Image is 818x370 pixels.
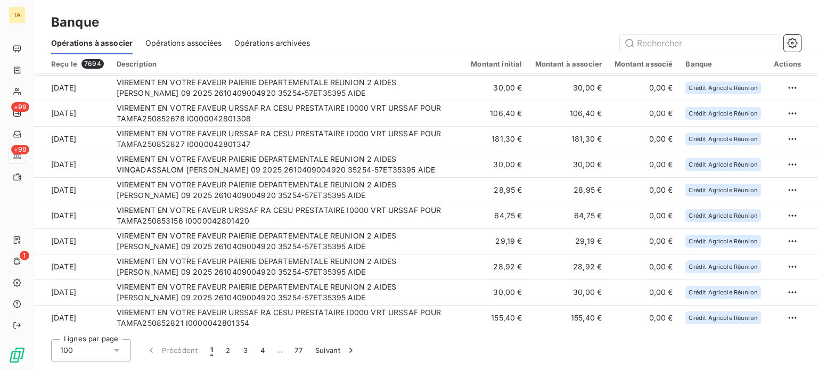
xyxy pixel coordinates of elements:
[464,75,528,101] td: 30,00 €
[9,6,26,23] div: TA
[9,347,26,364] img: Logo LeanPay
[271,342,288,359] span: …
[51,38,133,48] span: Opérations à associer
[529,279,609,305] td: 30,00 €
[615,60,673,68] div: Montant associé
[608,228,679,254] td: 0,00 €
[529,228,609,254] td: 29,19 €
[782,334,807,359] iframe: Intercom live chat
[254,339,271,361] button: 4
[608,305,679,331] td: 0,00 €
[140,339,204,361] button: Précédent
[464,305,528,331] td: 155,40 €
[34,152,110,177] td: [DATE]
[51,59,104,69] div: Reçu le
[689,212,757,219] span: Crédit Agricole Réunion
[608,75,679,101] td: 0,00 €
[34,177,110,203] td: [DATE]
[620,35,780,52] input: Rechercher
[464,152,528,177] td: 30,00 €
[608,177,679,203] td: 0,00 €
[608,101,679,126] td: 0,00 €
[529,126,609,152] td: 181,30 €
[234,38,310,48] span: Opérations archivées
[110,228,465,254] td: VIREMENT EN VOTRE FAVEUR PAIERIE DEPARTEMENTALE REUNION 2 AIDES [PERSON_NAME] 09 2025 26104090049...
[117,60,459,68] div: Description
[34,126,110,152] td: [DATE]
[145,38,222,48] span: Opérations associées
[689,110,757,117] span: Crédit Agricole Réunion
[51,13,99,32] h3: Banque
[288,339,309,361] button: 77
[464,279,528,305] td: 30,00 €
[34,279,110,305] td: [DATE]
[464,228,528,254] td: 29,19 €
[689,264,757,270] span: Crédit Agricole Réunion
[529,254,609,279] td: 28,92 €
[689,187,757,193] span: Crédit Agricole Réunion
[110,126,465,152] td: VIREMENT EN VOTRE FAVEUR URSSAF RA CESU PRESTATAIRE I0000 VRT URSSAF POUR TAMFA250852827 I0000042...
[11,102,29,112] span: +99
[608,126,679,152] td: 0,00 €
[529,305,609,331] td: 155,40 €
[110,254,465,279] td: VIREMENT EN VOTRE FAVEUR PAIERIE DEPARTEMENTALE REUNION 2 AIDES [PERSON_NAME] 09 2025 26104090049...
[110,305,465,331] td: VIREMENT EN VOTRE FAVEUR URSSAF RA CESU PRESTATAIRE I0000 VRT URSSAF POUR TAMFA250852821 I0000042...
[535,60,602,68] div: Montant à associer
[204,339,219,361] button: 1
[464,101,528,126] td: 106,40 €
[774,60,801,68] div: Actions
[529,177,609,203] td: 28,95 €
[219,339,236,361] button: 2
[237,339,254,361] button: 3
[689,85,757,91] span: Crédit Agricole Réunion
[110,152,465,177] td: VIREMENT EN VOTRE FAVEUR PAIERIE DEPARTEMENTALE REUNION 2 AIDES VINGADASSALOM [PERSON_NAME] 09 20...
[34,228,110,254] td: [DATE]
[529,101,609,126] td: 106,40 €
[608,279,679,305] td: 0,00 €
[464,126,528,152] td: 181,30 €
[464,203,528,228] td: 64,75 €
[689,238,757,244] span: Crédit Agricole Réunion
[529,203,609,228] td: 64,75 €
[110,177,465,203] td: VIREMENT EN VOTRE FAVEUR PAIERIE DEPARTEMENTALE REUNION 2 AIDES [PERSON_NAME] 09 2025 26104090049...
[689,136,757,142] span: Crédit Agricole Réunion
[689,161,757,168] span: Crédit Agricole Réunion
[309,339,363,361] button: Suivant
[689,289,757,295] span: Crédit Agricole Réunion
[110,101,465,126] td: VIREMENT EN VOTRE FAVEUR URSSAF RA CESU PRESTATAIRE I0000 VRT URSSAF POUR TAMFA250852678 I0000042...
[685,60,760,68] div: Banque
[60,345,73,356] span: 100
[11,145,29,154] span: +99
[34,101,110,126] td: [DATE]
[34,75,110,101] td: [DATE]
[608,254,679,279] td: 0,00 €
[464,254,528,279] td: 28,92 €
[608,152,679,177] td: 0,00 €
[689,315,757,321] span: Crédit Agricole Réunion
[471,60,522,68] div: Montant initial
[464,177,528,203] td: 28,95 €
[110,279,465,305] td: VIREMENT EN VOTRE FAVEUR PAIERIE DEPARTEMENTALE REUNION 2 AIDES [PERSON_NAME] 09 2025 26104090049...
[34,254,110,279] td: [DATE]
[34,203,110,228] td: [DATE]
[110,75,465,101] td: VIREMENT EN VOTRE FAVEUR PAIERIE DEPARTEMENTALE REUNION 2 AIDES [PERSON_NAME] 09 2025 26104090049...
[81,59,104,69] span: 7694
[34,305,110,331] td: [DATE]
[529,152,609,177] td: 30,00 €
[210,345,213,356] span: 1
[608,203,679,228] td: 0,00 €
[110,203,465,228] td: VIREMENT EN VOTRE FAVEUR URSSAF RA CESU PRESTATAIRE I0000 VRT URSSAF POUR TAMFA250853156 I0000042...
[20,251,29,260] span: 1
[529,75,609,101] td: 30,00 €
